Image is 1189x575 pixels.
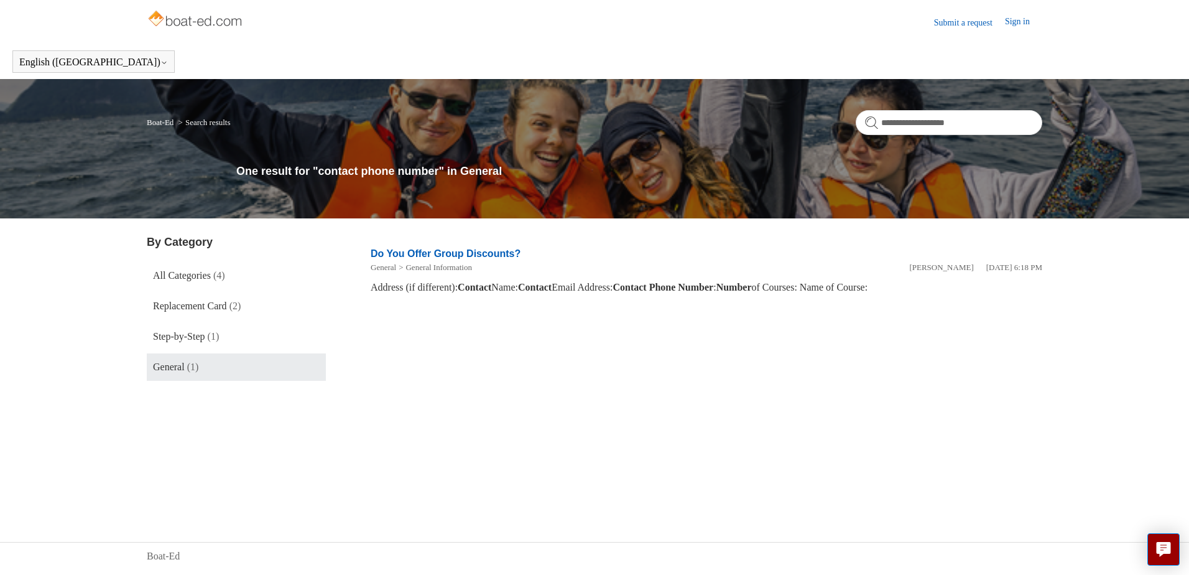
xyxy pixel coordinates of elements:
[153,362,185,372] span: General
[236,163,1042,180] h1: One result for "contact phone number" in General
[371,261,396,274] li: General
[518,282,552,292] em: Contact
[229,301,241,311] span: (2)
[153,331,205,342] span: Step-by-Step
[147,118,173,127] a: Boat-Ed
[371,280,1042,295] div: Address (if different): Name: Email Address: : of Courses: Name of Course:
[147,292,326,320] a: Replacement Card (2)
[147,7,246,32] img: Boat-Ed Help Center home page
[934,16,1005,29] a: Submit a request
[147,234,326,251] h3: By Category
[371,248,520,259] a: Do You Offer Group Discounts?
[458,282,491,292] em: Contact
[187,362,199,372] span: (1)
[153,301,227,311] span: Replacement Card
[856,110,1042,135] input: Search
[613,282,713,292] em: Contact Phone Number
[147,262,326,289] a: All Categories (4)
[176,118,231,127] li: Search results
[396,261,472,274] li: General Information
[147,549,180,564] a: Boat-Ed
[371,263,396,272] a: General
[986,263,1042,272] time: 01/05/2024, 18:18
[1147,533,1180,566] button: Live chat
[19,57,168,68] button: English ([GEOGRAPHIC_DATA])
[147,118,176,127] li: Boat-Ed
[213,270,225,281] span: (4)
[147,353,326,381] a: General (1)
[153,270,211,281] span: All Categories
[716,282,752,292] em: Number
[1005,15,1042,30] a: Sign in
[909,261,973,274] li: [PERSON_NAME]
[208,331,220,342] span: (1)
[147,323,326,350] a: Step-by-Step (1)
[405,263,471,272] a: General Information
